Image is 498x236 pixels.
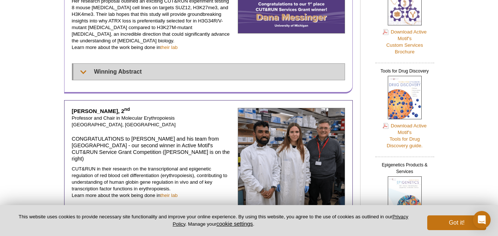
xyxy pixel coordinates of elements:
img: Tools for Drug Discovery [388,76,422,119]
span: Professor and Chair in Molecular Erythropoiesis [72,115,175,121]
p: This website uses cookies to provide necessary site functionality and improve your online experie... [12,214,415,228]
a: Download Active Motif'sTools for DrugDiscovery guide. [383,122,427,149]
img: Epigenetics Products & Services [388,176,422,220]
h2: Tools for Drug Discovery [375,63,434,76]
div: Open Intercom Messenger [473,211,491,229]
h4: CONGRATULATIONS to [PERSON_NAME] and his team from [GEOGRAPHIC_DATA] - our second winner in Activ... [72,135,233,162]
strong: [PERSON_NAME], 2 [72,108,130,114]
img: John Strouboulis [238,108,345,215]
a: Download Active Motif'sCustom ServicesBrochure [383,28,427,55]
summary: Winning Abstract [73,64,345,80]
a: Privacy Policy [173,214,408,226]
sup: nd [124,107,130,112]
span: [GEOGRAPHIC_DATA], [GEOGRAPHIC_DATA] [72,122,176,127]
button: Got it! [427,215,486,230]
h2: Epigenetics Products & Services [375,156,434,176]
button: cookie settings [216,221,253,227]
p: CUT&RUN in their research on the transcriptional and epigenetic regulation of red blood cell diff... [72,166,233,199]
a: their lab [160,193,178,198]
a: their lab [160,45,178,50]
